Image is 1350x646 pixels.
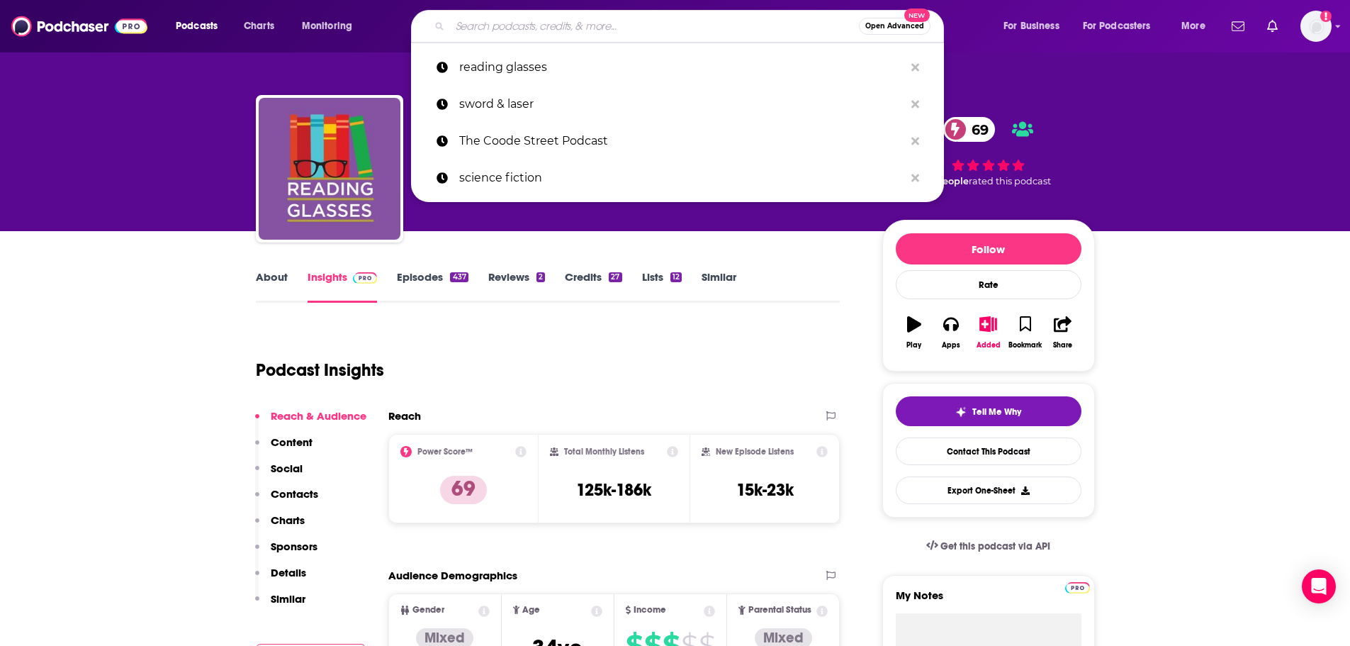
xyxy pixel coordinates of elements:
button: open menu [166,15,236,38]
button: Similar [255,592,305,618]
div: Open Intercom Messenger [1302,569,1336,603]
button: Show profile menu [1300,11,1332,42]
a: Contact This Podcast [896,438,1081,465]
span: Charts [244,16,274,36]
img: Podchaser Pro [353,272,378,284]
button: open menu [1074,15,1171,38]
span: Get this podcast via API [940,540,1050,552]
a: science fiction [411,160,944,196]
p: The Coode Street Podcast [459,123,904,160]
h2: Total Monthly Listens [564,447,644,457]
p: Similar [271,592,305,606]
span: Age [522,606,540,615]
span: More [1181,16,1205,36]
button: Charts [255,513,305,540]
span: Logged in as eringalloway [1300,11,1332,42]
img: User Profile [1300,11,1332,42]
p: reading glasses [459,49,904,86]
h1: Podcast Insights [256,360,384,381]
div: Play [906,341,921,350]
p: Charts [271,513,305,527]
div: Bookmark [1008,341,1042,350]
button: Open AdvancedNew [859,18,930,35]
a: Similar [702,270,736,303]
button: Play [896,307,933,358]
span: For Podcasters [1083,16,1151,36]
p: sword & laser [459,86,904,123]
button: Sponsors [255,540,317,566]
span: Tell Me Why [972,406,1021,418]
button: Reach & Audience [255,409,366,435]
button: Content [255,435,313,462]
p: Content [271,435,313,449]
img: Podchaser - Follow, Share and Rate Podcasts [11,13,147,40]
span: 69 [957,117,996,142]
a: Episodes437 [397,270,468,303]
h2: New Episode Listens [716,447,794,457]
button: Follow [896,233,1081,264]
button: Bookmark [1007,307,1044,358]
p: Details [271,566,306,579]
img: Podchaser Pro [1065,582,1090,594]
span: 7 people [928,176,969,186]
button: Added [969,307,1006,358]
img: Reading Glasses [259,98,400,240]
p: Contacts [271,487,318,501]
div: Added [977,341,1001,350]
span: New [904,9,930,22]
p: Sponsors [271,540,317,553]
input: Search podcasts, credits, & more... [450,15,859,38]
div: 437 [450,272,468,282]
img: tell me why sparkle [955,406,967,418]
div: 27 [609,272,621,282]
span: Parental Status [748,606,811,615]
span: Income [634,606,666,615]
span: For Business [1003,16,1059,36]
span: Podcasts [176,16,218,36]
a: Reviews2 [488,270,545,303]
h3: 15k-23k [736,479,794,501]
a: Get this podcast via API [915,529,1062,564]
label: My Notes [896,589,1081,613]
button: Details [255,566,306,592]
a: Show notifications dropdown [1226,14,1250,38]
a: About [256,270,288,303]
a: The Coode Street Podcast [411,123,944,160]
span: rated this podcast [969,176,1051,186]
a: Lists12 [642,270,682,303]
h3: 125k-186k [576,479,651,501]
p: 69 [440,476,487,504]
a: Charts [235,15,283,38]
a: Pro website [1065,580,1090,594]
div: 2 [536,272,545,282]
a: Credits27 [565,270,621,303]
button: Contacts [255,487,318,513]
button: Social [255,462,303,488]
div: Search podcasts, credits, & more... [424,10,957,43]
p: Reach & Audience [271,409,366,423]
button: open menu [1171,15,1223,38]
button: open menu [292,15,371,38]
button: Export One-Sheet [896,477,1081,504]
div: 12 [670,272,682,282]
a: InsightsPodchaser Pro [308,270,378,303]
p: Social [271,462,303,475]
p: science fiction [459,160,904,196]
div: Rate [896,270,1081,299]
button: Share [1044,307,1081,358]
a: 69 [943,117,996,142]
button: open menu [994,15,1077,38]
a: reading glasses [411,49,944,86]
div: Share [1053,341,1072,350]
span: Gender [412,606,444,615]
h2: Power Score™ [417,447,473,457]
div: 69 7 peoplerated this podcast [882,108,1095,196]
button: tell me why sparkleTell Me Why [896,396,1081,426]
h2: Audience Demographics [388,569,517,582]
span: Open Advanced [865,23,924,30]
div: Apps [942,341,960,350]
span: Monitoring [302,16,352,36]
button: Apps [933,307,969,358]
